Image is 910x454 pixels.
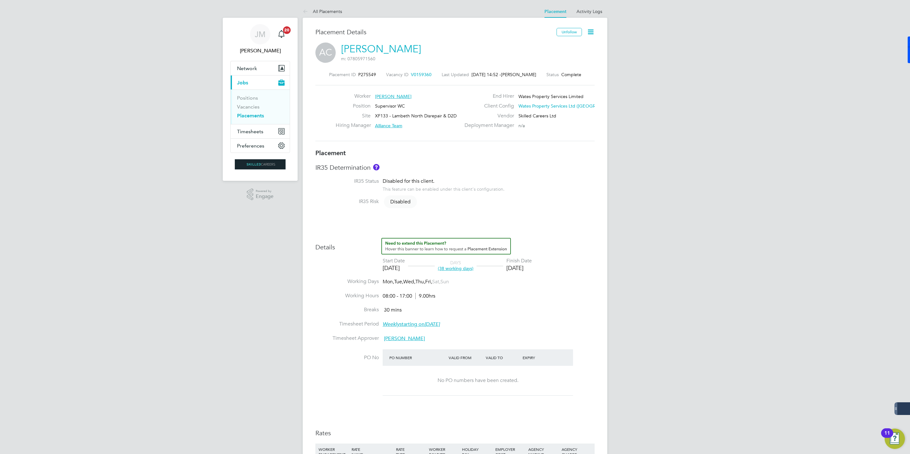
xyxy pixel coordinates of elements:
[231,139,290,153] button: Preferences
[425,279,432,285] span: Fri,
[255,30,266,38] span: JM
[501,72,536,77] span: [PERSON_NAME]
[383,321,440,327] span: starting on
[223,18,298,181] nav: Main navigation
[315,293,379,299] label: Working Hours
[885,429,905,449] button: Open Resource Center, 11 new notifications
[383,178,434,184] span: Disabled for this client.
[438,266,473,271] span: (38 working days)
[432,279,440,285] span: Sat,
[237,80,248,86] span: Jobs
[506,264,532,272] div: [DATE]
[237,113,264,119] a: Placements
[231,61,290,75] button: Network
[315,178,379,185] label: IR35 Status
[247,188,274,201] a: Powered byEngage
[283,26,291,34] span: 20
[411,72,432,77] span: V0159360
[521,352,558,363] div: Expiry
[275,24,288,44] a: 20
[375,113,457,119] span: XF133 - Lambeth North Disrepair & D2D
[315,429,595,437] h3: Rates
[415,279,425,285] span: Thu,
[231,76,290,89] button: Jobs
[315,149,346,157] b: Placement
[461,122,514,129] label: Deployment Manager
[447,352,484,363] div: Valid From
[389,377,567,384] div: No PO numbers have been created.
[518,103,628,109] span: Wates Property Services Ltd ([GEOGRAPHIC_DATA]…
[383,258,405,264] div: Start Date
[341,43,421,55] a: [PERSON_NAME]
[484,352,521,363] div: Valid To
[256,194,274,199] span: Engage
[546,72,559,77] label: Status
[315,321,379,327] label: Timesheet Period
[383,293,435,299] div: 08:00 - 17:00
[237,95,258,101] a: Positions
[461,93,514,100] label: End Hirer
[315,163,595,172] h3: IR35 Determination
[329,72,356,77] label: Placement ID
[544,9,566,14] a: Placement
[231,124,290,138] button: Timesheets
[303,9,342,14] a: All Placements
[383,185,504,192] div: This feature can be enabled under this client's configuration.
[461,113,514,119] label: Vendor
[518,113,556,119] span: Skilled Careers Ltd
[388,352,447,363] div: PO Number
[415,293,435,299] span: 9.00hrs
[315,43,336,63] span: AC
[471,72,501,77] span: [DATE] 14:52 -
[384,335,425,342] span: [PERSON_NAME]
[237,128,263,135] span: Timesheets
[884,433,890,441] div: 11
[577,9,602,14] a: Activity Logs
[235,159,286,169] img: skilledcareers-logo-retina.png
[394,279,403,285] span: Tue,
[315,335,379,342] label: Timesheet Approver
[425,321,440,327] em: [DATE]
[256,188,274,194] span: Powered by
[435,260,477,271] div: DAYS
[237,143,264,149] span: Preferences
[336,103,371,109] label: Position
[358,72,376,77] span: P275549
[375,123,402,128] span: Alliance Team
[336,93,371,100] label: Worker
[341,56,375,62] span: m: 07805971560
[383,279,394,285] span: Mon,
[383,321,399,327] em: Weekly
[381,238,511,254] button: How to extend a Placement?
[386,72,408,77] label: Vacancy ID
[518,94,584,99] span: Wates Property Services Limited
[375,103,405,109] span: Supervisor WC
[336,122,371,129] label: Hiring Manager
[518,123,525,128] span: n/a
[315,354,379,361] label: PO No
[375,94,412,99] span: [PERSON_NAME]
[315,198,379,205] label: IR35 Risk
[315,28,552,36] h3: Placement Details
[557,28,582,36] button: Unfollow
[315,278,379,285] label: Working Days
[230,24,290,55] a: JM[PERSON_NAME]
[237,104,260,110] a: Vacancies
[440,279,449,285] span: Sun
[561,72,581,77] span: Complete
[442,72,469,77] label: Last Updated
[506,258,532,264] div: Finish Date
[230,47,290,55] span: Jack McMurray
[384,195,417,208] span: Disabled
[403,279,415,285] span: Wed,
[384,307,402,313] span: 30 mins
[461,103,514,109] label: Client Config
[315,306,379,313] label: Breaks
[383,264,405,272] div: [DATE]
[315,238,595,251] h3: Details
[336,113,371,119] label: Site
[231,89,290,124] div: Jobs
[230,159,290,169] a: Go to home page
[373,164,379,170] button: About IR35
[237,65,257,71] span: Network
